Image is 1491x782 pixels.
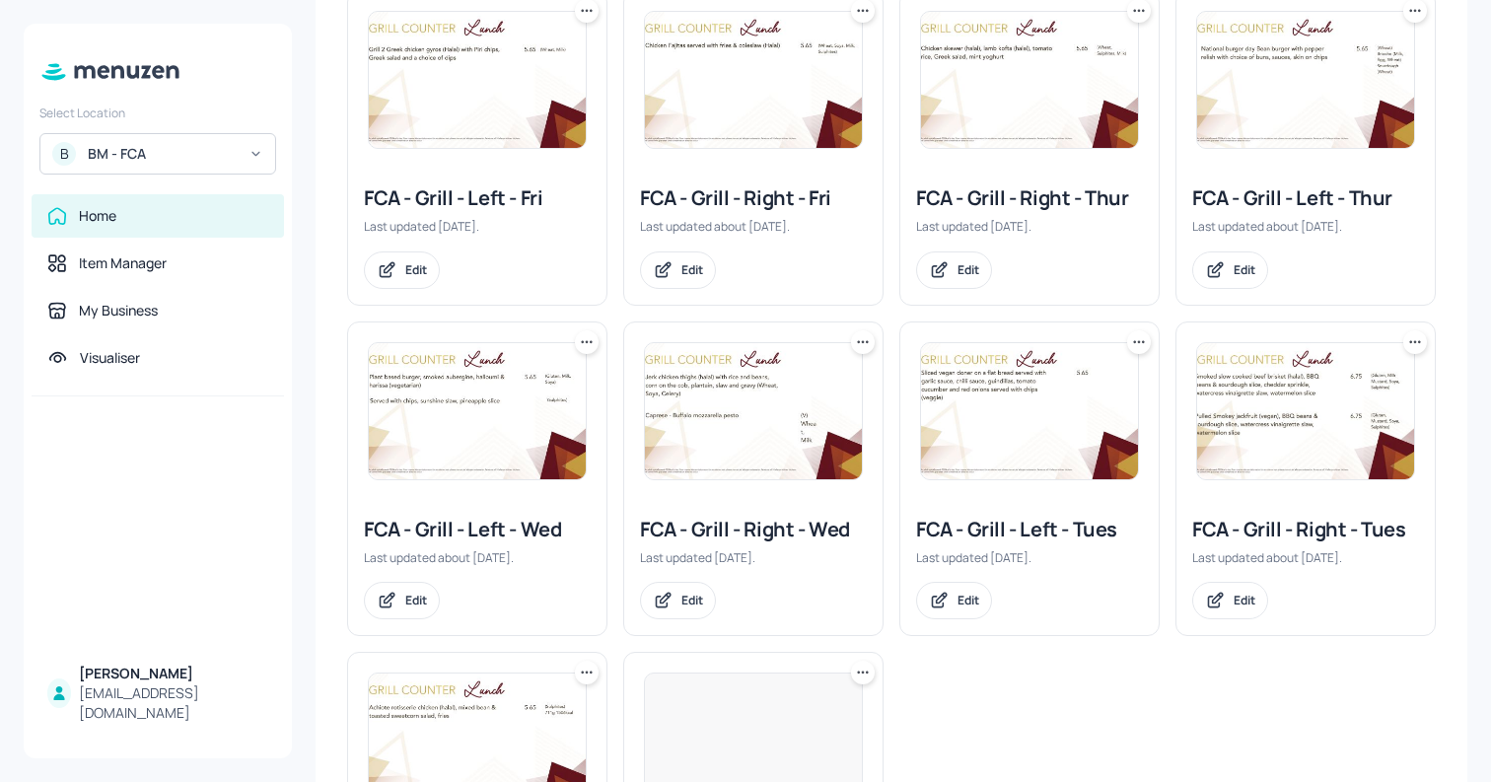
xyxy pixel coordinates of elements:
[79,253,167,273] div: Item Manager
[364,549,591,566] div: Last updated about [DATE].
[640,516,867,543] div: FCA - Grill - Right - Wed
[916,184,1143,212] div: FCA - Grill - Right - Thur
[88,144,237,164] div: BM - FCA
[1197,343,1414,479] img: 2025-08-19-1755600640947dzm90m7ui6k.jpeg
[364,184,591,212] div: FCA - Grill - Left - Fri
[1192,218,1419,235] div: Last updated about [DATE].
[369,12,586,148] img: 2025-09-05-17570684943895lokt6aehqw.jpeg
[640,184,867,212] div: FCA - Grill - Right - Fri
[921,343,1138,479] img: 2025-09-30-1759220513927z7gqjba612e.jpeg
[916,516,1143,543] div: FCA - Grill - Left - Tues
[916,549,1143,566] div: Last updated [DATE].
[640,549,867,566] div: Last updated [DATE].
[79,683,268,723] div: [EMAIL_ADDRESS][DOMAIN_NAME]
[681,592,703,608] div: Edit
[645,343,862,479] img: 2025-09-17-175810262119437essm589ny.jpeg
[80,348,140,368] div: Visualiser
[405,261,427,278] div: Edit
[1192,184,1419,212] div: FCA - Grill - Left - Thur
[405,592,427,608] div: Edit
[369,343,586,479] img: 2025-07-23-1753258673649xia23s8o6se.jpeg
[921,12,1138,148] img: 2025-09-10-1757491167659v6hs5bari9h.jpeg
[79,206,116,226] div: Home
[645,12,862,148] img: 2025-08-29-17564588765275jx79n9hqgt.jpeg
[1234,261,1255,278] div: Edit
[1234,592,1255,608] div: Edit
[79,664,268,683] div: [PERSON_NAME]
[958,261,979,278] div: Edit
[681,261,703,278] div: Edit
[916,218,1143,235] div: Last updated [DATE].
[1197,12,1414,148] img: 2025-08-28-1756375040474vfx8dy3pq7r.jpeg
[1192,516,1419,543] div: FCA - Grill - Right - Tues
[364,218,591,235] div: Last updated [DATE].
[1192,549,1419,566] div: Last updated about [DATE].
[958,592,979,608] div: Edit
[39,105,276,121] div: Select Location
[52,142,76,166] div: B
[79,301,158,320] div: My Business
[364,516,591,543] div: FCA - Grill - Left - Wed
[640,218,867,235] div: Last updated about [DATE].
